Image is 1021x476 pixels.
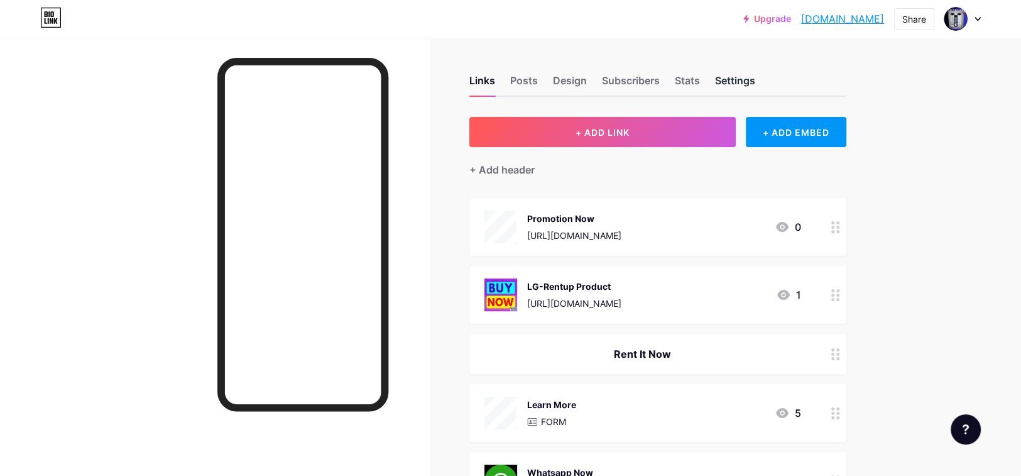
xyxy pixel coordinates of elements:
div: 5 [775,406,801,421]
p: FORM [541,415,566,428]
div: [URL][DOMAIN_NAME] [527,297,621,310]
a: Upgrade [743,14,791,24]
div: Links [469,73,495,96]
div: + ADD EMBED [746,117,846,147]
div: LG-Rentup Product [527,280,621,293]
img: Verra Sincere [944,7,968,31]
a: [DOMAIN_NAME] [801,11,884,26]
div: + Add header [469,162,535,177]
div: Stats [675,73,700,96]
div: Share [902,13,926,26]
button: + ADD LINK [469,117,736,147]
div: Settings [715,73,755,96]
div: 1 [776,287,801,302]
span: + ADD LINK [576,127,630,138]
div: Learn More [527,398,576,411]
div: [URL][DOMAIN_NAME] [527,229,621,242]
div: Promotion Now [527,212,621,225]
div: Posts [510,73,538,96]
div: 0 [775,219,801,235]
img: LG-Rentup Product [484,279,517,311]
div: Design [553,73,587,96]
div: Subscribers [602,73,660,96]
div: Rent It Now [484,346,801,362]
